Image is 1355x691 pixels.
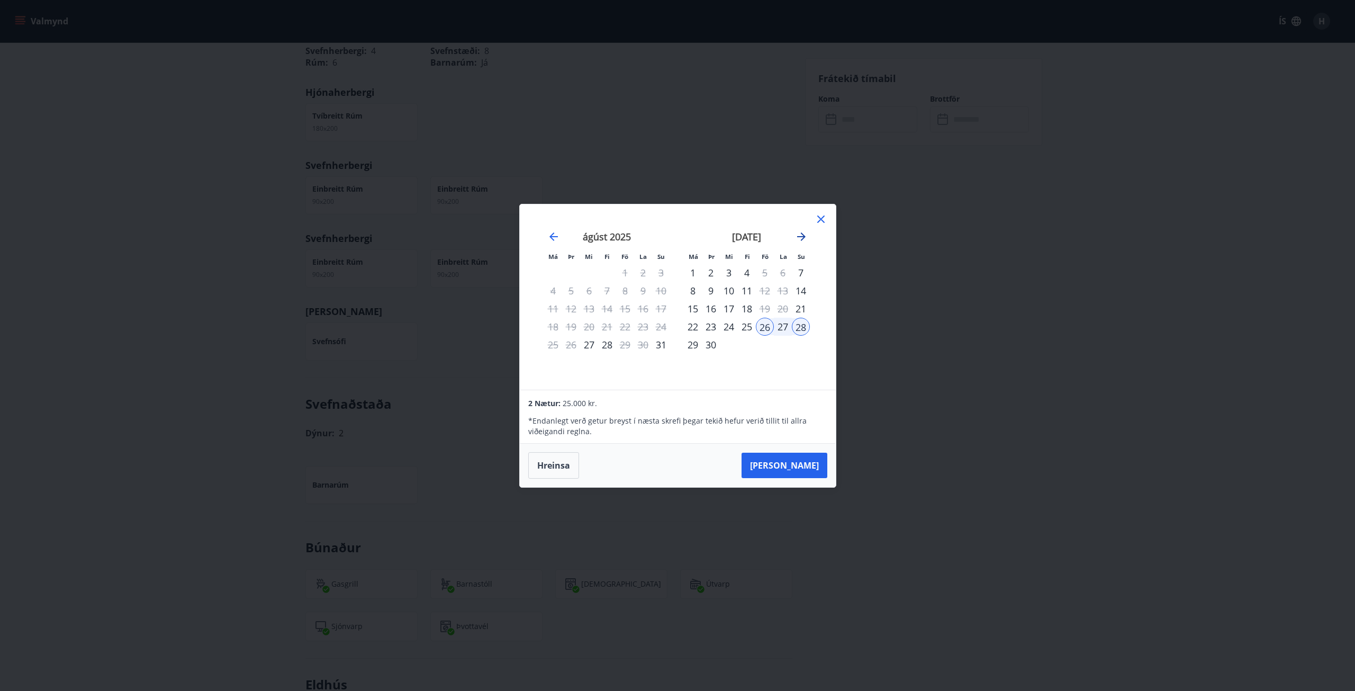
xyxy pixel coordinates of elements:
div: Aðeins útritun í boði [756,282,774,300]
div: Aðeins innritun í boði [652,336,670,354]
td: Choose þriðjudagur, 9. september 2025 as your check-in date. It’s available. [702,282,720,300]
td: Choose mánudagur, 15. september 2025 as your check-in date. It’s available. [684,300,702,318]
small: Má [548,253,558,261]
td: Not available. laugardagur, 30. ágúst 2025 [634,336,652,354]
small: La [780,253,787,261]
div: 1 [684,264,702,282]
div: 18 [738,300,756,318]
td: Choose þriðjudagur, 2. september 2025 as your check-in date. It’s available. [702,264,720,282]
td: Not available. laugardagur, 6. september 2025 [774,264,792,282]
td: Not available. mánudagur, 25. ágúst 2025 [544,336,562,354]
div: Aðeins innritun í boði [792,264,810,282]
td: Choose miðvikudagur, 3. september 2025 as your check-in date. It’s available. [720,264,738,282]
td: Not available. laugardagur, 20. september 2025 [774,300,792,318]
td: Not available. mánudagur, 11. ágúst 2025 [544,300,562,318]
div: 15 [684,300,702,318]
td: Not available. sunnudagur, 10. ágúst 2025 [652,282,670,300]
td: Not available. föstudagur, 15. ágúst 2025 [616,300,634,318]
small: Fi [745,253,750,261]
div: Aðeins innritun í boði [792,300,810,318]
div: 8 [684,282,702,300]
div: Calendar [532,217,823,377]
strong: [DATE] [732,230,761,243]
td: Choose sunnudagur, 14. september 2025 as your check-in date. It’s available. [792,282,810,300]
div: 22 [684,318,702,336]
small: Su [657,253,665,261]
td: Choose föstudagur, 29. ágúst 2025 as your check-in date. It’s available. [616,336,634,354]
td: Not available. laugardagur, 13. september 2025 [774,282,792,300]
td: Not available. mánudagur, 18. ágúst 2025 [544,318,562,336]
small: Mi [585,253,593,261]
div: 25 [738,318,756,336]
div: Aðeins útritun í boði [616,336,634,354]
small: Fi [604,253,610,261]
div: 27 [774,318,792,336]
td: Not available. þriðjudagur, 26. ágúst 2025 [562,336,580,354]
p: * Endanlegt verð getur breyst í næsta skrefi þegar tekið hefur verið tillit til allra viðeigandi ... [528,416,827,437]
td: Choose fimmtudagur, 25. september 2025 as your check-in date. It’s available. [738,318,756,336]
td: Choose mánudagur, 8. september 2025 as your check-in date. It’s available. [684,282,702,300]
td: Choose föstudagur, 12. september 2025 as your check-in date. It’s available. [756,282,774,300]
div: Move backward to switch to the previous month. [547,230,560,243]
td: Selected as end date. sunnudagur, 28. september 2025 [792,318,810,336]
td: Not available. mánudagur, 4. ágúst 2025 [544,282,562,300]
td: Not available. föstudagur, 8. ágúst 2025 [616,282,634,300]
div: 2 [702,264,720,282]
div: 17 [720,300,738,318]
td: Not available. fimmtudagur, 21. ágúst 2025 [598,318,616,336]
div: 28 [792,318,810,336]
td: Not available. laugardagur, 16. ágúst 2025 [634,300,652,318]
td: Choose sunnudagur, 7. september 2025 as your check-in date. It’s available. [792,264,810,282]
td: Choose sunnudagur, 31. ágúst 2025 as your check-in date. It’s available. [652,336,670,354]
div: Aðeins innritun í boði [792,282,810,300]
small: Su [798,253,805,261]
td: Choose föstudagur, 5. september 2025 as your check-in date. It’s available. [756,264,774,282]
td: Choose miðvikudagur, 17. september 2025 as your check-in date. It’s available. [720,300,738,318]
div: Move forward to switch to the next month. [795,230,808,243]
td: Choose fimmtudagur, 18. september 2025 as your check-in date. It’s available. [738,300,756,318]
td: Not available. þriðjudagur, 12. ágúst 2025 [562,300,580,318]
td: Not available. sunnudagur, 3. ágúst 2025 [652,264,670,282]
div: 16 [702,300,720,318]
td: Not available. miðvikudagur, 20. ágúst 2025 [580,318,598,336]
div: 26 [756,318,774,336]
td: Not available. sunnudagur, 17. ágúst 2025 [652,300,670,318]
small: Þr [568,253,574,261]
td: Not available. laugardagur, 23. ágúst 2025 [634,318,652,336]
td: Not available. laugardagur, 9. ágúst 2025 [634,282,652,300]
td: Choose miðvikudagur, 27. ágúst 2025 as your check-in date. It’s available. [580,336,598,354]
div: Aðeins útritun í boði [756,300,774,318]
td: Not available. laugardagur, 2. ágúst 2025 [634,264,652,282]
td: Not available. þriðjudagur, 19. ágúst 2025 [562,318,580,336]
small: Fö [621,253,628,261]
td: Choose fimmtudagur, 11. september 2025 as your check-in date. It’s available. [738,282,756,300]
small: Mi [725,253,733,261]
small: La [639,253,647,261]
td: Choose miðvikudagur, 24. september 2025 as your check-in date. It’s available. [720,318,738,336]
td: Choose þriðjudagur, 30. september 2025 as your check-in date. It’s available. [702,336,720,354]
div: 10 [720,282,738,300]
td: Choose föstudagur, 19. september 2025 as your check-in date. It’s available. [756,300,774,318]
td: Not available. fimmtudagur, 14. ágúst 2025 [598,300,616,318]
div: 28 [598,336,616,354]
div: 30 [702,336,720,354]
div: 24 [720,318,738,336]
div: 11 [738,282,756,300]
td: Not available. föstudagur, 1. ágúst 2025 [616,264,634,282]
button: Hreinsa [528,452,579,479]
td: Choose mánudagur, 1. september 2025 as your check-in date. It’s available. [684,264,702,282]
div: Aðeins útritun í boði [756,264,774,282]
td: Not available. þriðjudagur, 5. ágúst 2025 [562,282,580,300]
td: Not available. föstudagur, 22. ágúst 2025 [616,318,634,336]
button: [PERSON_NAME] [742,453,827,478]
span: 2 Nætur: [528,398,561,408]
div: 29 [684,336,702,354]
span: 25.000 kr. [563,398,597,408]
td: Not available. miðvikudagur, 13. ágúst 2025 [580,300,598,318]
td: Not available. miðvikudagur, 6. ágúst 2025 [580,282,598,300]
td: Choose miðvikudagur, 10. september 2025 as your check-in date. It’s available. [720,282,738,300]
td: Choose þriðjudagur, 16. september 2025 as your check-in date. It’s available. [702,300,720,318]
td: Not available. fimmtudagur, 7. ágúst 2025 [598,282,616,300]
td: Selected. laugardagur, 27. september 2025 [774,318,792,336]
td: Choose mánudagur, 29. september 2025 as your check-in date. It’s available. [684,336,702,354]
